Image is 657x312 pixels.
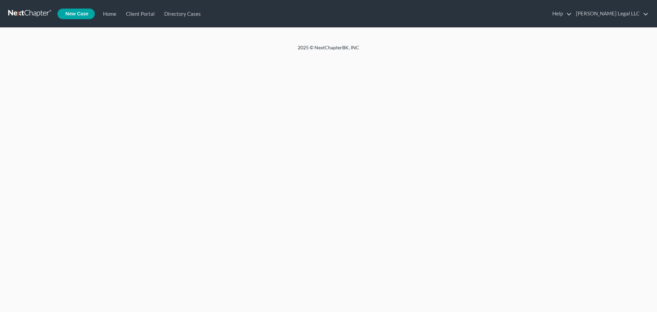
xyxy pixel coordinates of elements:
[572,8,648,20] a: [PERSON_NAME] Legal LLC
[133,44,524,57] div: 2025 © NextChapterBK, INC
[120,8,158,20] a: Client Portal
[158,8,204,20] a: Directory Cases
[97,8,120,20] a: Home
[549,8,572,20] a: Help
[57,9,95,19] new-legal-case-button: New Case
